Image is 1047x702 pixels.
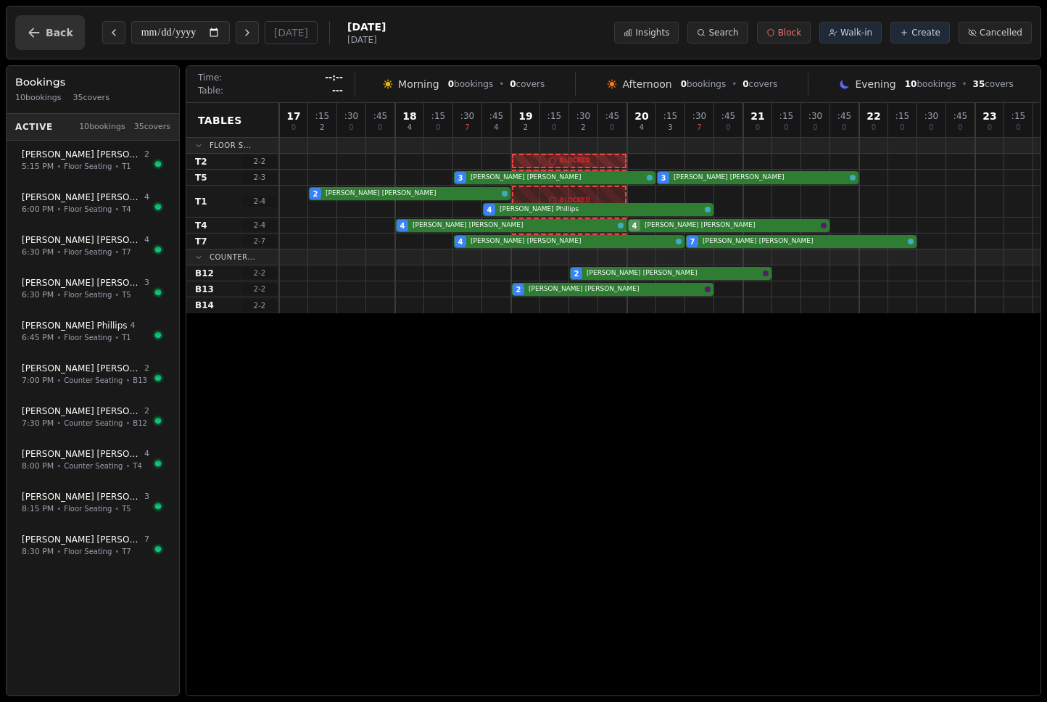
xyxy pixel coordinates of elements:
[125,375,130,386] span: •
[46,28,73,38] span: Back
[15,75,170,89] h3: Bookings
[57,332,61,343] span: •
[115,332,119,343] span: •
[499,78,504,90] span: •
[64,418,123,429] span: Counter Seating
[1011,112,1025,120] span: : 15
[12,183,173,223] button: [PERSON_NAME] [PERSON_NAME]46:00 PM•Floor Seating•T4
[22,191,141,203] span: [PERSON_NAME] [PERSON_NAME]
[703,236,905,247] span: [PERSON_NAME] [PERSON_NAME]
[436,124,440,131] span: 0
[911,27,940,38] span: Create
[22,546,54,558] span: 8:30 PM
[133,418,147,429] span: B12
[22,204,54,216] span: 6:00 PM
[57,247,61,257] span: •
[605,112,619,120] span: : 45
[471,236,673,247] span: [PERSON_NAME] [PERSON_NAME]
[726,124,730,131] span: 0
[12,312,173,352] button: [PERSON_NAME] Phillips46:45 PM•Floor Seating•T1
[661,173,666,183] span: 3
[347,20,386,34] span: [DATE]
[959,22,1032,44] button: Cancelled
[22,332,54,344] span: 6:45 PM
[22,405,141,417] span: [PERSON_NAME] [PERSON_NAME]
[22,320,128,331] span: [PERSON_NAME] Phillips
[22,461,54,473] span: 8:00 PM
[313,189,318,199] span: 2
[1016,124,1020,131] span: 0
[632,220,637,231] span: 4
[144,534,149,546] span: 7
[315,112,329,120] span: : 15
[973,78,1014,90] span: covers
[325,72,343,83] span: --:--
[634,111,648,121] span: 20
[22,534,141,545] span: [PERSON_NAME] [PERSON_NAME]
[195,300,214,311] span: B14
[64,461,123,471] span: Counter Seating
[320,124,324,131] span: 2
[195,172,207,183] span: T5
[458,236,463,247] span: 4
[242,284,277,294] span: 2 - 2
[64,161,112,172] span: Floor Seating
[12,397,173,437] button: [PERSON_NAME] [PERSON_NAME]27:30 PM•Counter Seating•B12
[131,320,136,332] span: 4
[398,77,439,91] span: Morning
[552,124,556,131] span: 0
[57,461,61,471] span: •
[242,300,277,311] span: 2 - 2
[22,289,54,302] span: 6:30 PM
[242,268,277,278] span: 2 - 2
[808,112,822,120] span: : 30
[57,546,61,557] span: •
[57,418,61,429] span: •
[144,149,149,161] span: 2
[489,112,503,120] span: : 45
[12,226,173,266] button: [PERSON_NAME] [PERSON_NAME]46:30 PM•Floor Seating•T7
[122,247,131,257] span: T7
[122,204,131,215] span: T4
[750,111,764,121] span: 21
[757,22,811,44] button: Block
[500,205,702,215] span: [PERSON_NAME] Phillips
[674,173,847,183] span: [PERSON_NAME] [PERSON_NAME]
[487,205,492,215] span: 4
[210,252,255,263] span: Counter...
[291,124,296,131] span: 0
[581,124,585,131] span: 2
[510,79,516,89] span: 0
[681,78,726,90] span: bookings
[122,289,131,300] span: T5
[64,247,112,257] span: Floor Seating
[842,124,846,131] span: 0
[22,418,54,430] span: 7:30 PM
[529,284,702,294] span: [PERSON_NAME] [PERSON_NAME]
[347,34,386,46] span: [DATE]
[813,124,817,131] span: 0
[431,112,445,120] span: : 15
[12,440,173,480] button: [PERSON_NAME] [PERSON_NAME]48:00 PM•Counter Seating•T4
[115,204,119,215] span: •
[122,503,131,514] span: T5
[57,204,61,215] span: •
[924,112,938,120] span: : 30
[905,79,917,89] span: 10
[22,234,141,246] span: [PERSON_NAME] [PERSON_NAME]
[144,277,149,289] span: 3
[494,124,498,131] span: 4
[547,112,561,120] span: : 15
[125,418,130,429] span: •
[242,156,277,167] span: 2 - 2
[465,124,469,131] span: 7
[125,461,130,471] span: •
[635,27,669,38] span: Insights
[721,112,735,120] span: : 45
[614,22,679,44] button: Insights
[64,503,112,514] span: Floor Seating
[413,220,615,231] span: [PERSON_NAME] [PERSON_NAME]
[134,121,170,133] span: 35 covers
[115,546,119,557] span: •
[900,124,904,131] span: 0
